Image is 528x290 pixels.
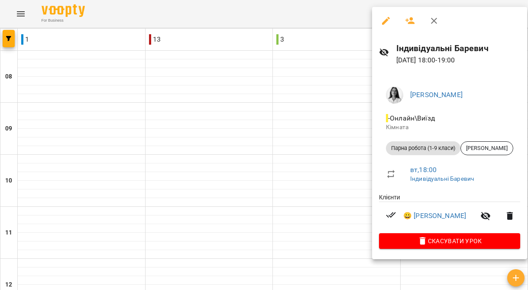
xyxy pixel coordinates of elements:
[403,211,466,221] a: 😀 [PERSON_NAME]
[410,175,474,182] a: Індивідуальні Баревич
[460,141,513,155] div: [PERSON_NAME]
[410,166,437,174] a: вт , 18:00
[379,233,520,249] button: Скасувати Урок
[396,55,520,65] p: [DATE] 18:00 - 19:00
[379,193,520,233] ul: Клієнти
[386,114,437,122] span: - Онлайн\Виїзд
[396,42,520,55] h6: Індивідуальні Баревич
[386,86,403,104] img: 458f18c70d13cc9d040a5d3c767cc536.JPG
[461,144,513,152] span: [PERSON_NAME]
[386,123,513,132] p: Кімната
[386,144,460,152] span: Парна робота (1-9 класи)
[410,91,463,99] a: [PERSON_NAME]
[386,210,396,220] svg: Візит сплачено
[386,236,513,246] span: Скасувати Урок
